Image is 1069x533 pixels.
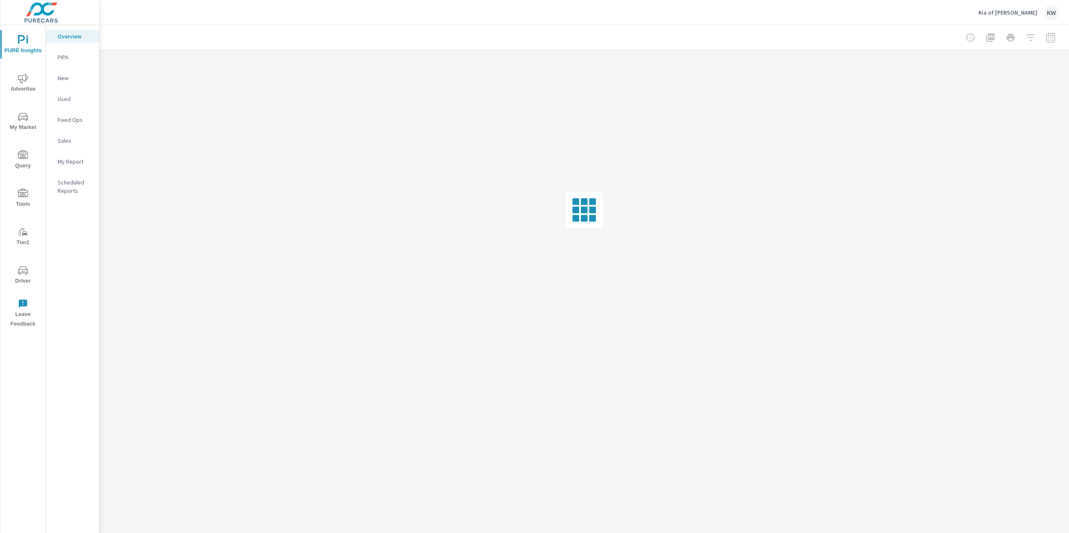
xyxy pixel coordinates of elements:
p: Kia of [PERSON_NAME] [978,9,1037,16]
span: My Market [3,112,43,132]
p: Scheduled Reports [58,178,92,195]
div: Sales [46,134,99,147]
div: Overview [46,30,99,43]
p: My Report [58,157,92,166]
div: Scheduled Reports [46,176,99,197]
div: nav menu [0,25,46,332]
span: Query [3,150,43,171]
span: Leave Feedback [3,299,43,329]
span: PURE Insights [3,35,43,56]
p: PIPA [58,53,92,61]
div: KW [1044,5,1059,20]
div: My Report [46,155,99,168]
p: Used [58,95,92,103]
span: Driver [3,265,43,286]
div: Used [46,93,99,105]
span: Advertise [3,73,43,94]
p: Overview [58,32,92,40]
p: New [58,74,92,82]
div: Fixed Ops [46,114,99,126]
div: PIPA [46,51,99,63]
p: Sales [58,136,92,145]
p: Fixed Ops [58,116,92,124]
span: Tools [3,189,43,209]
span: Tier2 [3,227,43,248]
div: New [46,72,99,84]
